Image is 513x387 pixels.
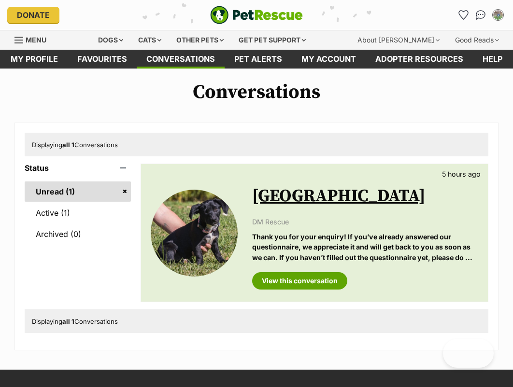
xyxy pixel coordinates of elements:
[252,232,478,263] p: Thank you for your enquiry! If you’ve already answered our questionnaire, we appreciate it and wi...
[490,7,506,23] button: My account
[25,181,131,202] a: Unread (1)
[351,30,446,50] div: About [PERSON_NAME]
[137,50,225,69] a: conversations
[91,30,130,50] div: Dogs
[448,30,506,50] div: Good Reads
[210,6,303,24] a: PetRescue
[473,7,488,23] a: Conversations
[252,185,426,207] a: [GEOGRAPHIC_DATA]
[456,7,471,23] a: Favourites
[7,7,59,23] a: Donate
[473,50,512,69] a: Help
[476,10,486,20] img: chat-41dd97257d64d25036548639549fe6c8038ab92f7586957e7f3b1b290dea8141.svg
[225,50,292,69] a: Pet alerts
[366,50,473,69] a: Adopter resources
[292,50,366,69] a: My account
[25,224,131,244] a: Archived (0)
[151,190,238,276] img: Florence
[26,36,46,44] span: Menu
[252,272,347,290] a: View this conversation
[232,30,313,50] div: Get pet support
[62,318,74,325] strong: all 1
[68,50,137,69] a: Favourites
[442,169,481,179] p: 5 hours ago
[1,50,68,69] a: My profile
[210,6,303,24] img: logo-e224e6f780fb5917bec1dbf3a21bbac754714ae5b6737aabdf751b685950b380.svg
[170,30,230,50] div: Other pets
[14,30,53,48] a: Menu
[131,30,168,50] div: Cats
[32,141,118,149] span: Displaying Conversations
[62,141,74,149] strong: all 1
[252,217,478,227] p: DM Rescue
[493,10,503,20] img: Samuel McCulloch profile pic
[32,318,118,325] span: Displaying Conversations
[443,339,494,368] iframe: Help Scout Beacon - Open
[25,164,131,172] header: Status
[25,203,131,223] a: Active (1)
[456,7,506,23] ul: Account quick links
